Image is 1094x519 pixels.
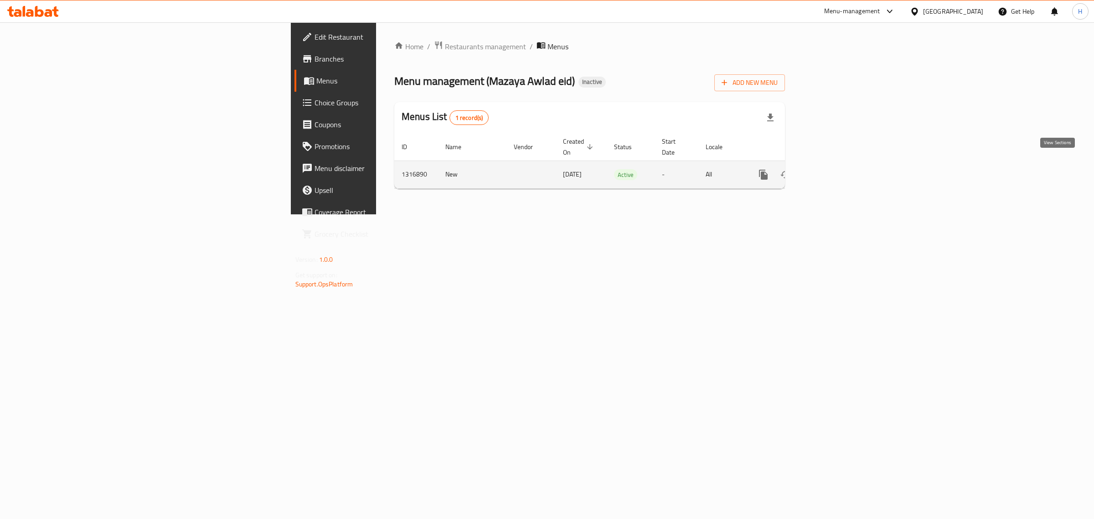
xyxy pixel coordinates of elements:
span: Menus [547,41,568,52]
h2: Menus List [402,110,489,125]
td: - [655,161,698,188]
span: Version: [295,254,318,265]
a: Grocery Checklist [294,223,474,245]
span: Promotions [315,141,466,152]
span: Grocery Checklist [315,228,466,239]
a: Choice Groups [294,92,474,114]
span: [DATE] [563,168,582,180]
span: Vendor [514,141,545,152]
span: Upsell [315,185,466,196]
div: Total records count [449,110,489,125]
table: enhanced table [394,133,847,189]
span: ID [402,141,419,152]
a: Promotions [294,135,474,157]
span: 1 record(s) [450,114,489,122]
span: Start Date [662,136,687,158]
nav: breadcrumb [394,41,785,52]
div: Export file [759,107,781,129]
th: Actions [745,133,847,161]
a: Support.OpsPlatform [295,278,353,290]
span: Inactive [578,78,606,86]
span: Menu management ( Mazaya Awlad eid ) [394,71,575,91]
a: Coverage Report [294,201,474,223]
span: Menu disclaimer [315,163,466,174]
a: Edit Restaurant [294,26,474,48]
span: Get support on: [295,269,337,281]
li: / [530,41,533,52]
a: Menus [294,70,474,92]
span: H [1078,6,1082,16]
span: Coverage Report [315,207,466,218]
a: Menu disclaimer [294,157,474,179]
span: Branches [315,53,466,64]
a: Branches [294,48,474,70]
div: Menu-management [824,6,880,17]
a: Coupons [294,114,474,135]
span: Coupons [315,119,466,130]
span: Restaurants management [445,41,526,52]
div: [GEOGRAPHIC_DATA] [923,6,983,16]
a: Restaurants management [434,41,526,52]
span: Name [445,141,473,152]
button: Add New Menu [714,74,785,91]
span: Active [614,170,637,180]
span: Created On [563,136,596,158]
span: Menus [316,75,466,86]
span: Edit Restaurant [315,31,466,42]
button: more [753,164,774,186]
span: 1.0.0 [319,254,333,265]
a: Upsell [294,179,474,201]
span: Locale [706,141,734,152]
span: Status [614,141,644,152]
td: All [698,161,745,188]
div: Active [614,169,637,180]
span: Add New Menu [722,77,778,88]
button: Change Status [774,164,796,186]
div: Inactive [578,77,606,88]
span: Choice Groups [315,97,466,108]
